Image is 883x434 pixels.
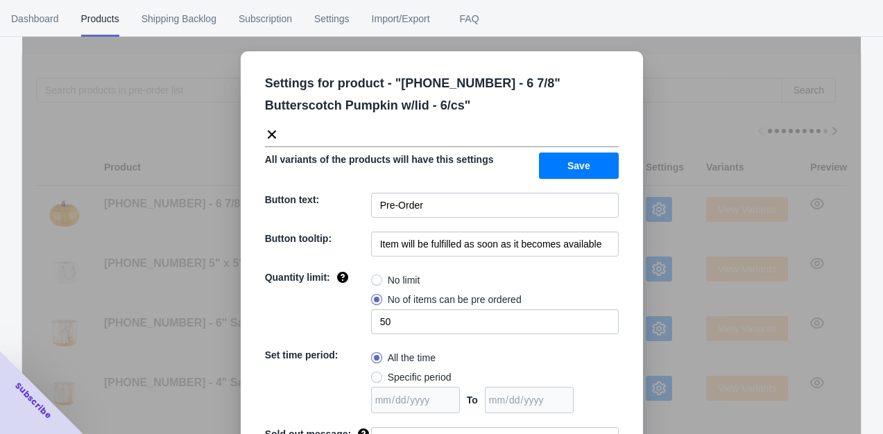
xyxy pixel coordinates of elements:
[314,1,350,37] span: Settings
[452,1,487,37] span: FAQ
[265,272,330,283] span: Quantity limit:
[372,1,430,37] span: Import/Export
[539,153,619,179] button: Save
[265,194,320,205] span: Button text:
[81,1,119,37] span: Products
[265,233,332,244] span: Button tooltip:
[467,394,478,406] span: To
[265,72,630,116] p: Settings for product - " [PHONE_NUMBER] - 6 7/8" Butterscotch Pumpkin w/lid - 6/cs "
[265,349,338,361] span: Set time period:
[388,273,420,287] span: No limit
[388,351,436,365] span: All the time
[239,1,292,37] span: Subscription
[11,1,59,37] span: Dashboard
[388,293,522,306] span: No of items can be pre ordered
[12,380,54,422] span: Subscribe
[142,1,216,37] span: Shipping Backlog
[388,370,452,384] span: Specific period
[567,160,590,171] span: Save
[265,154,494,165] span: All variants of the products will have this settings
